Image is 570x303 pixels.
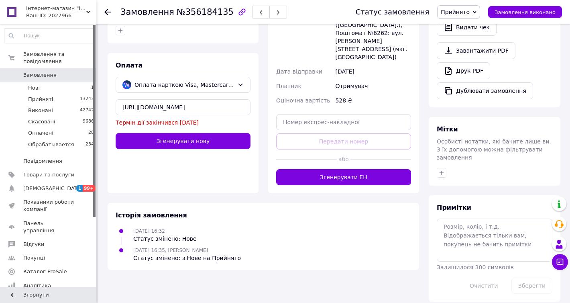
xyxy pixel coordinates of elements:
a: Завантажити PDF [437,42,515,59]
span: 1 [91,84,94,92]
div: м. [GEOGRAPHIC_DATA] ([GEOGRAPHIC_DATA].), Поштомат №6262: вул. [PERSON_NAME][STREET_ADDRESS] (ма... [334,10,413,64]
button: Видати чек [437,19,497,36]
span: №356184135 [177,7,234,17]
button: Дублювати замовлення [437,82,533,99]
span: [DEMOGRAPHIC_DATA] [23,185,83,192]
span: 28 [88,129,94,137]
span: 9686 [83,118,94,125]
a: Друк PDF [437,62,490,79]
div: [DATE] [334,64,413,79]
span: 1 [76,185,83,192]
span: або [337,155,350,163]
input: Номер експрес-накладної [276,114,411,130]
span: Оціночна вартість [276,97,330,104]
div: Ваш ID: 2027966 [26,12,96,19]
button: Згенерувати нову [116,133,250,149]
span: Виконані [28,107,53,114]
div: Статус замовлення [356,8,430,16]
span: Повідомлення [23,158,62,165]
span: Дата відправки [276,68,322,75]
input: Пошук [4,29,94,43]
span: Замовлення та повідомлення [23,51,96,65]
span: Особисті нотатки, які бачите лише ви. З їх допомогою можна фільтрувати замовлення [437,138,551,161]
span: Панель управління [23,220,74,234]
span: Замовлення [120,7,174,17]
span: Історія замовлення [116,211,187,219]
span: Мітки [437,125,458,133]
button: Згенерувати ЕН [276,169,411,185]
span: Платник [276,83,301,89]
span: 13243 [80,96,94,103]
span: Залишилося 300 символів [437,264,514,270]
button: Замовлення виконано [488,6,562,18]
button: Чат з покупцем [552,254,568,270]
span: Прийнято [441,9,470,15]
span: [DATE] 16:35, [PERSON_NAME] [133,248,208,253]
span: Нові [28,84,40,92]
span: Примітки [437,204,471,211]
span: Відгуки [23,241,44,248]
span: Обрабатывается [28,141,74,148]
span: Товари та послуги [23,171,74,178]
span: Замовлення виконано [495,9,556,15]
span: Оплачені [28,129,53,137]
div: Повернутися назад [104,8,111,16]
div: Статус змінено: Нове [133,235,197,243]
span: Оплата карткою Visa, Mastercard - WayForPay [134,80,234,89]
span: Каталог ProSale [23,268,67,275]
span: Замовлення [23,72,57,79]
span: Покупці [23,254,45,262]
span: Оплата [116,61,142,69]
div: Статус змінено: з Нове на Прийнято [133,254,241,262]
div: Отримувач [334,79,413,93]
span: [DATE] 16:32 [133,228,165,234]
span: Прийняті [28,96,53,103]
span: Інтернет-магазин "Іграшка" - товари для дітей [26,5,86,12]
span: Аналітика [23,282,51,289]
span: Термін дії закінчився [DATE] [116,119,199,126]
span: 42742 [80,107,94,114]
span: Скасовані [28,118,55,125]
span: Показники роботи компанії [23,199,74,213]
span: 234 [85,141,94,148]
div: 528 ₴ [334,93,413,108]
span: 99+ [83,185,96,192]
